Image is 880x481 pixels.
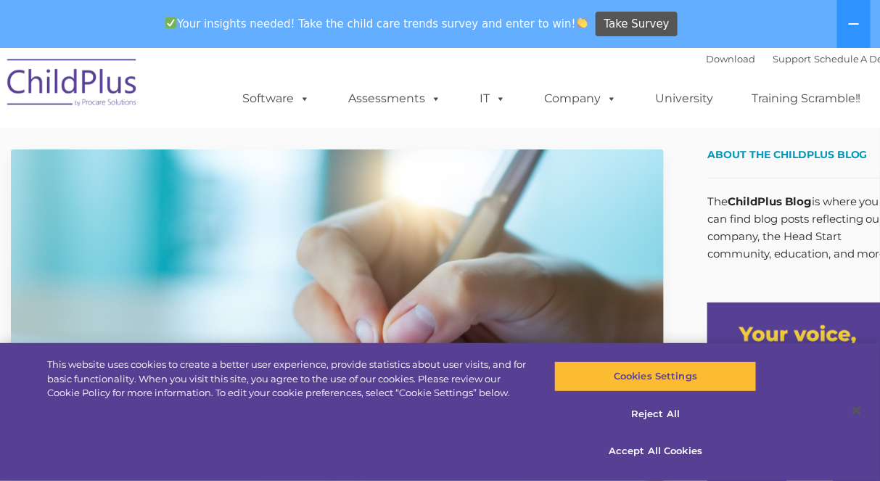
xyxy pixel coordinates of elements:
[47,358,528,400] div: This website uses cookies to create a better user experience, provide statistics about user visit...
[334,84,456,113] a: Assessments
[165,17,176,28] img: ✅
[841,395,873,427] button: Close
[773,53,811,65] a: Support
[530,84,631,113] a: Company
[554,436,757,466] button: Accept All Cookies
[577,17,588,28] img: 👏
[641,84,728,113] a: University
[728,194,812,208] strong: ChildPlus Blog
[707,148,868,161] span: About the ChildPlus Blog
[160,9,594,38] span: Your insights needed! Take the child care trends survey and enter to win!
[596,12,678,37] a: Take Survey
[228,84,324,113] a: Software
[737,84,876,113] a: Training Scramble!!
[554,399,757,429] button: Reject All
[706,53,755,65] a: Download
[554,361,757,392] button: Cookies Settings
[465,84,520,113] a: IT
[604,12,670,37] span: Take Survey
